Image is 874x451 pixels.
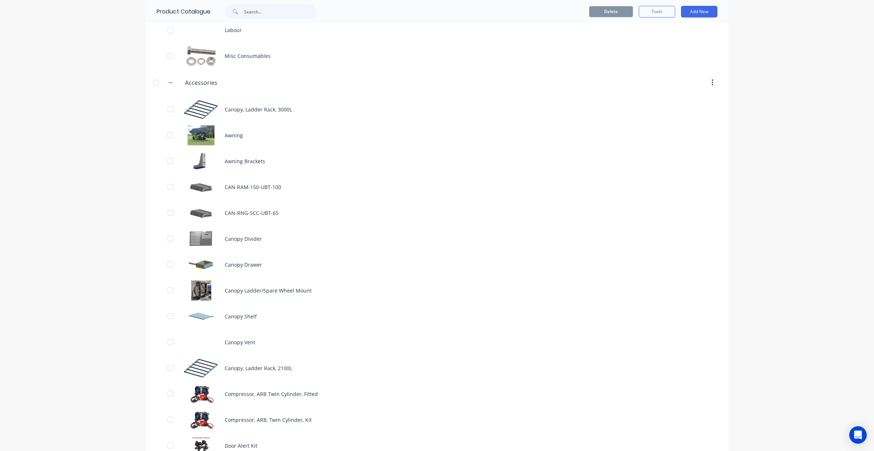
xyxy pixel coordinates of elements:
div: Open Intercom Messenger [849,426,867,444]
div: CAN-RNG-SCC-UBT-65CAN-RNG-SCC-UBT-65 [146,200,728,226]
div: Awning BracketsAwning Brackets [146,148,728,174]
div: Compressor, ARB, Twin Cylinder, KitCompressor, ARB, Twin Cylinder, Kit [146,407,728,433]
div: Compressor, ARB Twin Cylinder, FittedCompressor, ARB Twin Cylinder, Fitted [146,381,728,407]
div: Canopy ShelfCanopy Shelf [146,303,728,329]
div: Canopy DrawerCanopy Drawer [146,252,728,278]
div: CAN-RAM-150-UBT-100CAN-RAM-150-UBT-100 [146,174,728,200]
button: Delete [589,6,633,17]
input: Search... [244,4,316,19]
div: Canopy, Ladder Rack, 2100LCanopy, Ladder Rack, 2100L [146,355,728,381]
button: Tools [639,6,675,17]
div: Canopy Vent [146,329,728,355]
button: Add New [681,6,717,17]
div: Canopy, Ladder Rack, 3000LCanopy, Ladder Rack, 3000L [146,97,728,122]
div: Labour [146,17,728,43]
div: Canopy DividerCanopy Divider [146,226,728,252]
div: Misc ConsumablesMisc Consumables [146,43,728,69]
div: Canopy Ladder/Spare Wheel MountCanopy Ladder/Spare Wheel Mount [146,278,728,303]
div: AwningAwning [146,122,728,148]
input: Enter category name [185,78,272,87]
